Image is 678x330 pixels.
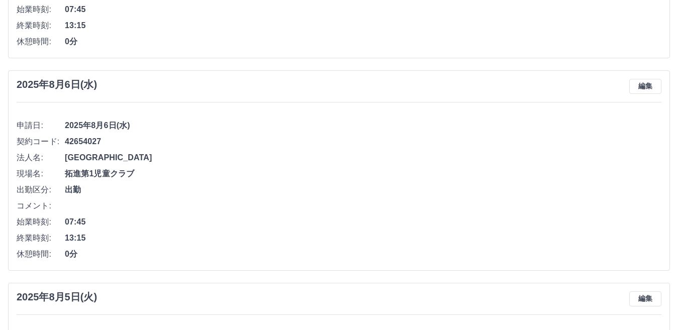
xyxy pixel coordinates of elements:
[65,248,661,260] span: 0分
[65,184,661,196] span: 出勤
[17,248,65,260] span: 休憩時間:
[65,4,661,16] span: 07:45
[17,20,65,32] span: 終業時刻:
[17,36,65,48] span: 休憩時間:
[65,120,661,132] span: 2025年8月6日(水)
[17,216,65,228] span: 始業時刻:
[17,232,65,244] span: 終業時刻:
[17,120,65,132] span: 申請日:
[17,4,65,16] span: 始業時刻:
[17,168,65,180] span: 現場名:
[17,136,65,148] span: 契約コード:
[629,79,661,94] button: 編集
[17,291,97,303] h3: 2025年8月5日(火)
[65,168,661,180] span: 拓進第1児童クラブ
[17,152,65,164] span: 法人名:
[65,36,661,48] span: 0分
[17,200,65,212] span: コメント:
[65,20,661,32] span: 13:15
[17,79,97,90] h3: 2025年8月6日(水)
[65,232,661,244] span: 13:15
[65,152,661,164] span: [GEOGRAPHIC_DATA]
[17,184,65,196] span: 出勤区分:
[65,216,661,228] span: 07:45
[65,136,661,148] span: 42654027
[629,291,661,306] button: 編集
